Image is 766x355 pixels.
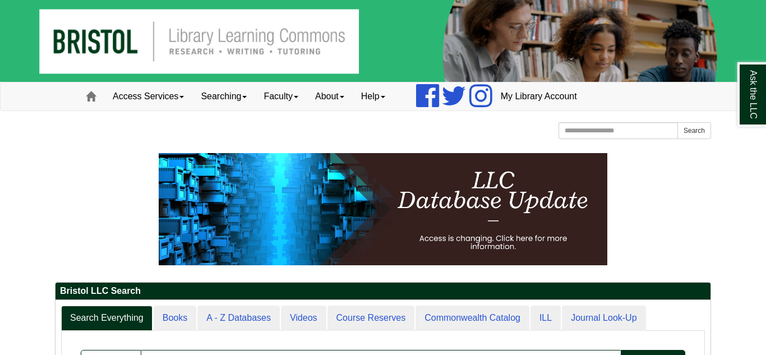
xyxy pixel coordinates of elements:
img: HTML tutorial [159,153,607,265]
a: Help [353,82,394,110]
a: Access Services [104,82,192,110]
a: ILL [530,306,561,331]
a: Search Everything [61,306,153,331]
a: Commonwealth Catalog [416,306,529,331]
a: Searching [192,82,255,110]
a: Journal Look-Up [562,306,645,331]
a: About [307,82,353,110]
a: Videos [281,306,326,331]
a: Faculty [255,82,307,110]
a: A - Z Databases [197,306,280,331]
a: Course Reserves [327,306,415,331]
button: Search [677,122,711,139]
a: Books [154,306,196,331]
a: My Library Account [492,82,585,110]
h2: Bristol LLC Search [56,283,710,300]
